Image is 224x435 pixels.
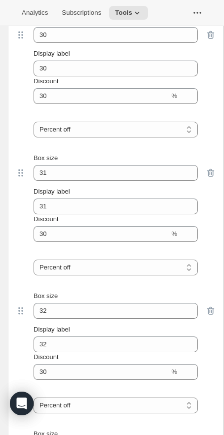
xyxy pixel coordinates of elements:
input: Box size [34,165,183,181]
button: Subscriptions [56,6,107,20]
span: Analytics [22,9,48,17]
span: Display label [34,326,70,333]
div: Open Intercom Messenger [10,392,34,415]
span: Discount [34,215,59,223]
input: Display label [34,199,198,214]
input: Display label [34,61,198,76]
span: % [171,230,177,237]
input: Box size [34,27,183,43]
span: Discount [34,353,59,361]
input: Box size [34,303,183,319]
span: Box size [34,154,58,162]
button: Analytics [16,6,54,20]
span: Display label [34,188,70,195]
span: Tools [115,9,132,17]
span: Subscriptions [62,9,101,17]
span: Display label [34,50,70,57]
span: Box size [34,292,58,300]
button: Tools [109,6,148,20]
span: % [171,368,177,375]
input: Display label [34,336,198,352]
span: % [171,92,177,100]
span: Discount [34,77,59,85]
